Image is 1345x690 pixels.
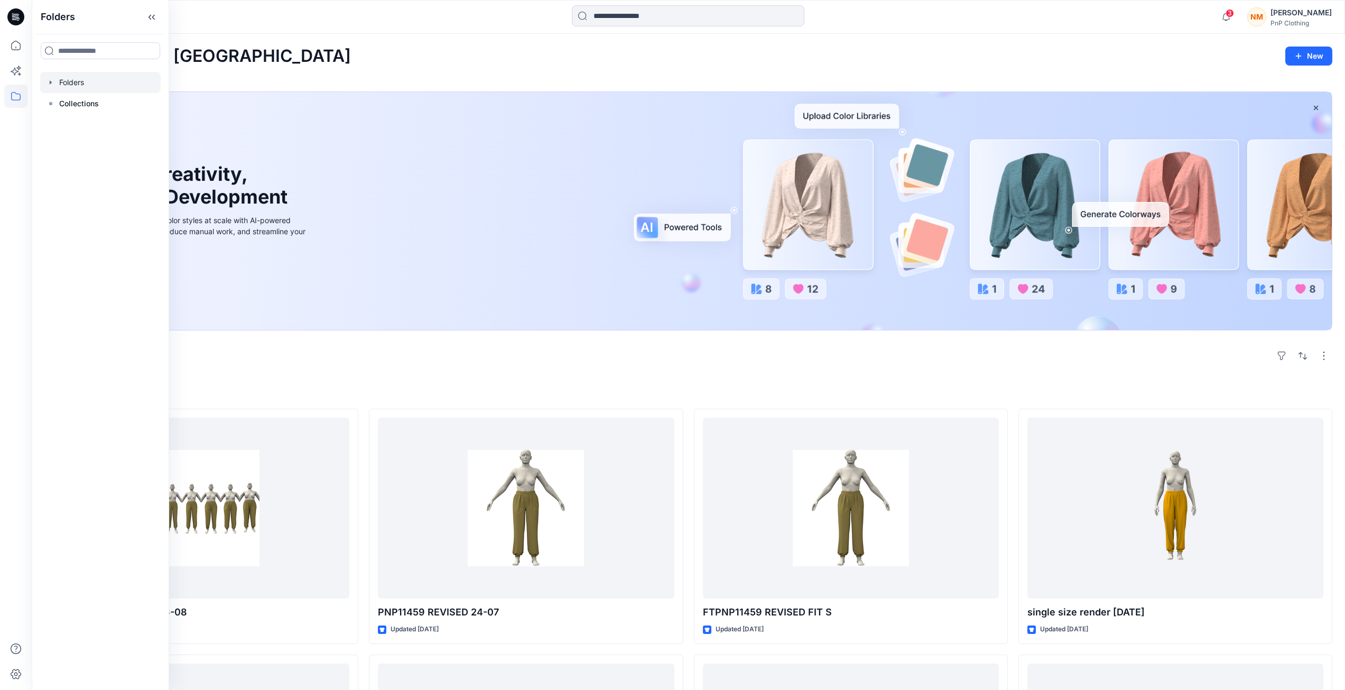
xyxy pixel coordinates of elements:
a: FTPNP11459 REVISED FIT S [703,418,999,599]
a: single size render 8/07/25 [1027,418,1323,599]
span: 3 [1226,9,1234,17]
p: PNP11459 REVISED 24-07 [378,605,674,620]
p: FTPNP11459 REVISED FIT S [703,605,999,620]
p: single size render [DATE] [1027,605,1323,620]
div: [PERSON_NAME] [1270,6,1332,19]
p: Collections [59,97,99,110]
h4: Styles [44,385,1332,398]
a: PNP11459 REVISED 24-07 [378,418,674,599]
p: PNP11459 REVISED FIT 6-08 [53,605,349,620]
p: Updated [DATE] [1040,624,1088,635]
p: Updated [DATE] [391,624,439,635]
div: Explore ideas faster and recolor styles at scale with AI-powered tools that boost creativity, red... [70,215,308,248]
div: PnP Clothing [1270,19,1332,27]
button: New [1285,47,1332,66]
div: NM [1247,7,1266,26]
h2: Welcome back, [GEOGRAPHIC_DATA] [44,47,351,66]
h1: Unleash Creativity, Speed Up Development [70,163,292,208]
a: PNP11459 REVISED FIT 6-08 [53,418,349,599]
a: Discover more [70,261,308,282]
p: Updated [DATE] [716,624,764,635]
